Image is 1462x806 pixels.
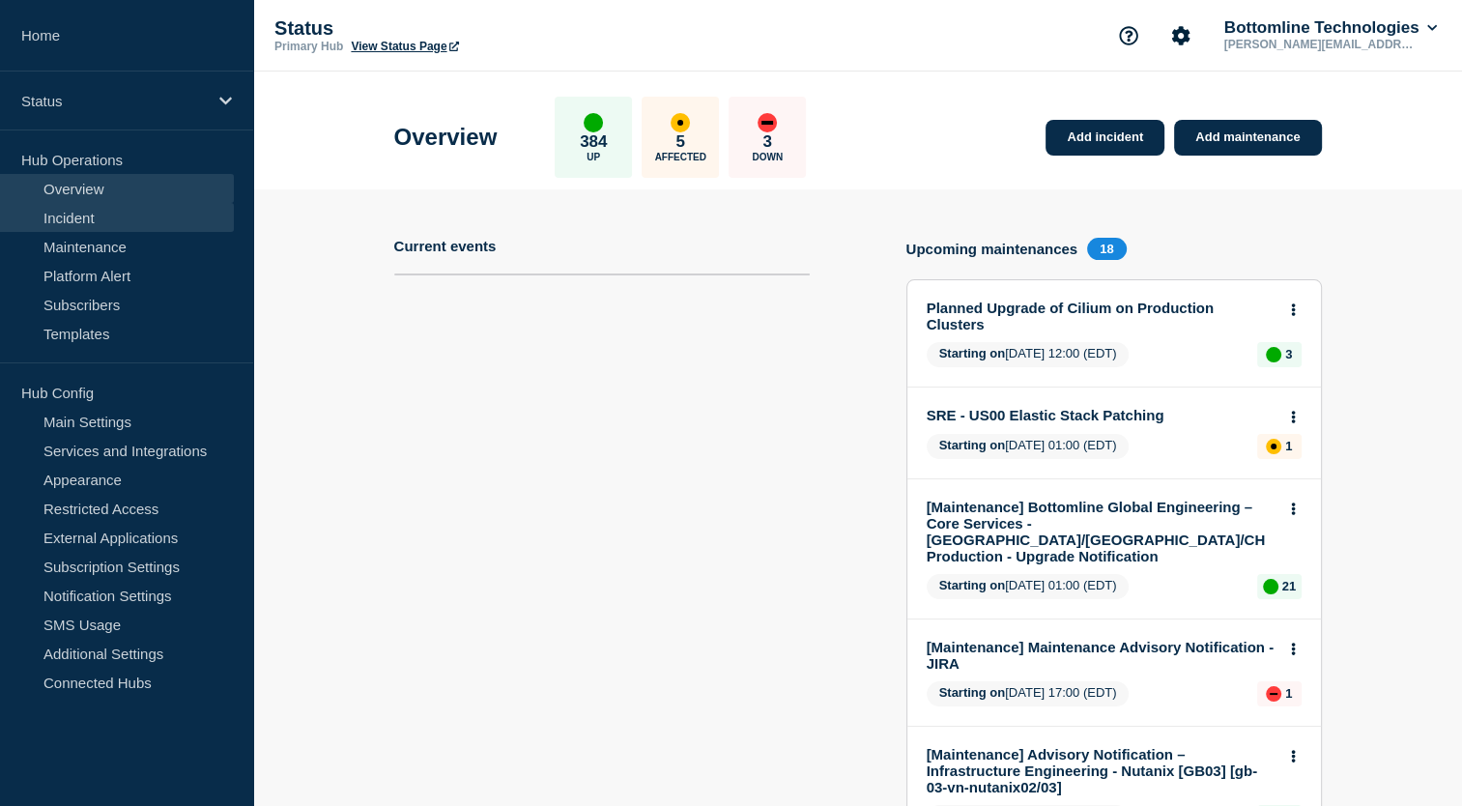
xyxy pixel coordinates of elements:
p: 1 [1285,686,1292,701]
span: [DATE] 17:00 (EDT) [927,681,1130,706]
div: affected [1266,439,1281,454]
h1: Overview [394,124,498,151]
span: [DATE] 01:00 (EDT) [927,574,1130,599]
a: [Maintenance] Maintenance Advisory Notification - JIRA [927,639,1276,672]
p: [PERSON_NAME][EMAIL_ADDRESS][DOMAIN_NAME] [1220,38,1421,51]
h4: Current events [394,238,497,254]
p: 21 [1282,579,1296,593]
p: 1 [1285,439,1292,453]
div: down [758,113,777,132]
p: 384 [580,132,607,152]
span: [DATE] 01:00 (EDT) [927,434,1130,459]
span: 18 [1087,238,1126,260]
div: up [1266,347,1281,362]
span: [DATE] 12:00 (EDT) [927,342,1130,367]
a: Add maintenance [1174,120,1321,156]
h4: Upcoming maintenances [906,241,1078,257]
p: 3 [763,132,772,152]
a: Planned Upgrade of Cilium on Production Clusters [927,300,1276,332]
div: up [1263,579,1278,594]
a: [Maintenance] Advisory Notification – Infrastructure Engineering - Nutanix [GB03] [gb-03-vn-nutan... [927,746,1276,795]
span: Starting on [939,578,1006,592]
p: Status [274,17,661,40]
span: Starting on [939,438,1006,452]
p: Affected [655,152,706,162]
div: affected [671,113,690,132]
div: down [1266,686,1281,702]
a: [Maintenance] Bottomline Global Engineering – Core Services - [GEOGRAPHIC_DATA]/[GEOGRAPHIC_DATA]... [927,499,1276,564]
button: Account settings [1161,15,1201,56]
p: 3 [1285,347,1292,361]
button: Support [1108,15,1149,56]
a: View Status Page [351,40,458,53]
p: Up [587,152,600,162]
p: Primary Hub [274,40,343,53]
a: SRE - US00 Elastic Stack Patching [927,407,1276,423]
a: Add incident [1046,120,1164,156]
p: Status [21,93,207,109]
button: Bottomline Technologies [1220,18,1441,38]
p: 5 [676,132,685,152]
span: Starting on [939,685,1006,700]
span: Starting on [939,346,1006,360]
div: up [584,113,603,132]
p: Down [752,152,783,162]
